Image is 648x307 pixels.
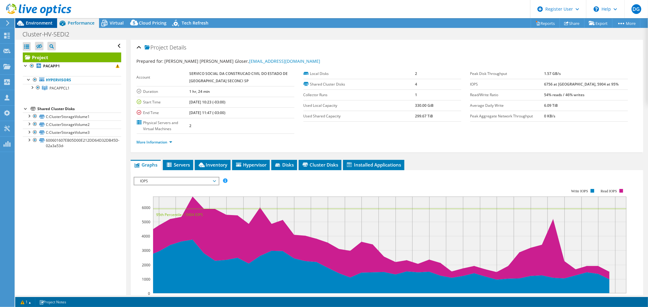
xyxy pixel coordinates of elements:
[137,177,215,185] span: IOPS
[189,110,225,115] b: [DATE] 11:47 (-03:00)
[560,19,585,28] a: Share
[23,129,121,137] a: C:ClusterStorageVolume3
[142,248,150,253] text: 3000
[415,82,417,87] b: 4
[612,19,640,28] a: More
[303,103,415,109] label: Used Local Capacity
[134,162,158,168] span: Graphs
[571,189,588,193] text: Write IOPS
[303,92,415,98] label: Collector Runs
[137,120,190,132] label: Physical Servers and Virtual Machines
[23,120,121,128] a: C:ClusterStorageVolume2
[43,63,60,69] b: PACAPP1
[139,20,166,26] span: Cloud Pricing
[50,86,70,91] span: PACAPPCL1
[137,110,190,116] label: End Time
[23,52,121,62] a: Project
[137,99,190,105] label: Start Time
[142,234,150,239] text: 4000
[137,74,190,80] label: Account
[303,113,415,119] label: Used Shared Capacity
[23,84,121,92] a: PACAPPCL1
[249,58,321,64] a: [EMAIL_ADDRESS][DOMAIN_NAME]
[35,298,70,306] a: Project Notes
[274,162,294,168] span: Disks
[170,44,187,51] span: Details
[26,20,53,26] span: Environment
[415,71,417,76] b: 2
[346,162,401,168] span: Installed Applications
[142,205,150,210] text: 6000
[544,82,619,87] b: 6756 at [GEOGRAPHIC_DATA], 5904 at 95%
[594,6,599,12] svg: \n
[415,92,417,97] b: 1
[198,162,228,168] span: Inventory
[148,291,150,296] text: 0
[584,19,612,28] a: Export
[142,262,150,268] text: 2000
[302,162,338,168] span: Cluster Disks
[415,113,433,119] b: 299.67 TiB
[182,20,208,26] span: Tech Refresh
[531,19,560,28] a: Reports
[189,100,225,105] b: [DATE] 10:23 (-03:00)
[470,92,544,98] label: Read/Write Ratio
[470,113,544,119] label: Peak Aggregate Network Throughput
[137,89,190,95] label: Duration
[110,20,124,26] span: Virtual
[544,113,556,119] b: 0 KB/s
[601,189,617,193] text: Read IOPS
[189,89,210,94] b: 1 hr, 24 min
[23,137,121,150] a: 600601607EB05D00E212DD64D32DB45D-02a3a53d-
[415,103,434,108] b: 330.00 GiB
[470,103,544,109] label: Average Daily Write
[68,20,94,26] span: Performance
[189,71,288,83] b: SERVICO SOCIAL DA CONSTRUCAO CIVIL DO ESTADO DE [GEOGRAPHIC_DATA] SECONCI SP
[137,58,164,64] label: Prepared for:
[145,45,168,51] span: Project
[544,71,561,76] b: 1.57 GB/s
[470,71,544,77] label: Peak Disk Throughput
[303,71,415,77] label: Local Disks
[156,212,203,217] text: 95th Percentile = 5904 IOPS
[544,92,585,97] b: 54% reads / 46% writes
[166,162,190,168] span: Servers
[235,162,267,168] span: Hypervisor
[470,81,544,87] label: IOPS
[20,31,79,38] h1: Cluster-HV-SEDI2
[37,105,121,113] div: Shared Cluster Disks
[189,123,191,128] b: 2
[23,113,121,120] a: C:ClusterStorageVolume1
[632,4,641,14] span: DG
[23,62,121,70] a: PACAPP1
[16,298,35,306] a: 1
[137,140,172,145] a: More Information
[142,219,150,224] text: 5000
[142,277,150,282] text: 1000
[165,58,321,64] span: [PERSON_NAME] [PERSON_NAME] Gloser,
[544,103,558,108] b: 6.09 TiB
[23,76,121,84] a: Hypervisors
[303,81,415,87] label: Shared Cluster Disks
